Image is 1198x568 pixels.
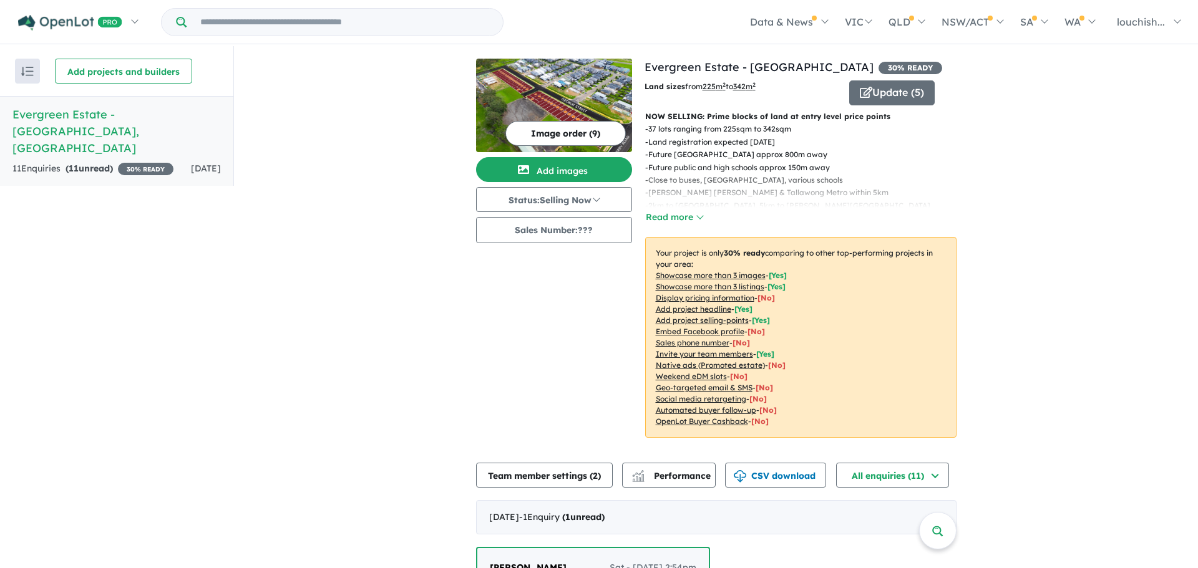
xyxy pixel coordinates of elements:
[1117,16,1165,28] span: louchish...
[656,271,766,280] u: Showcase more than 3 images
[656,282,764,291] u: Showcase more than 3 listings
[751,416,769,426] span: [No]
[734,304,752,314] span: [ Yes ]
[645,186,967,199] p: - [PERSON_NAME] [PERSON_NAME] & Tallawong Metro within 5km
[703,82,726,91] u: 225 m
[656,394,746,403] u: Social media retargeting
[645,80,840,93] p: from
[505,121,626,146] button: Image order (9)
[562,511,605,522] strong: ( unread)
[645,210,704,224] button: Read more
[752,81,756,88] sup: 2
[645,237,957,438] p: Your project is only comparing to other top-performing projects in your area: - - - - - - - - - -...
[656,416,748,426] u: OpenLot Buyer Cashback
[476,463,613,488] button: Team member settings (2)
[879,62,942,74] span: 30 % READY
[733,338,750,347] span: [ No ]
[476,187,632,212] button: Status:Selling Now
[836,463,949,488] button: All enquiries (11)
[476,500,957,535] div: [DATE]
[645,123,967,135] p: - 37 lots ranging from 225sqm to 342sqm
[849,80,935,105] button: Update (5)
[12,161,173,176] div: 11 Enquir ies
[656,405,756,415] u: Automated buyer follow-up
[726,82,756,91] span: to
[656,349,753,359] u: Invite your team members
[519,511,605,522] span: - 1 Enquir y
[12,106,221,156] h5: Evergreen Estate - [GEOGRAPHIC_DATA] , [GEOGRAPHIC_DATA]
[632,474,645,482] img: bar-chart.svg
[769,271,787,280] span: [ Yes ]
[18,15,122,31] img: Openlot PRO Logo White
[656,315,749,325] u: Add project selling-points
[724,248,765,258] b: 30 % ready
[66,163,113,174] strong: ( unread)
[645,148,967,161] p: - Future [GEOGRAPHIC_DATA] approx 800m away
[749,394,767,403] span: [No]
[118,163,173,175] span: 30 % READY
[565,511,570,522] span: 1
[768,360,786,370] span: [No]
[645,174,967,186] p: - Close to buses, [GEOGRAPHIC_DATA], various schools
[55,59,192,84] button: Add projects and builders
[634,470,711,481] span: Performance
[645,60,874,74] a: Evergreen Estate - [GEOGRAPHIC_DATA]
[593,470,598,481] span: 2
[656,372,727,381] u: Weekend eDM slots
[645,200,967,225] p: - 2km to [GEOGRAPHIC_DATA], 5km to [PERSON_NAME][GEOGRAPHIC_DATA][PERSON_NAME]
[725,463,826,488] button: CSV download
[656,338,729,347] u: Sales phone number
[730,372,748,381] span: [No]
[189,9,500,36] input: Try estate name, suburb, builder or developer
[476,59,632,152] img: Evergreen Estate - Box Hill
[476,157,632,182] button: Add images
[767,282,786,291] span: [ Yes ]
[645,161,967,174] p: - Future public and high schools approx 150m away
[752,315,770,325] span: [ Yes ]
[656,383,752,392] u: Geo-targeted email & SMS
[656,293,754,302] u: Display pricing information
[622,463,716,488] button: Performance
[757,293,775,302] span: [ No ]
[756,383,773,392] span: [No]
[632,470,643,477] img: line-chart.svg
[645,136,967,148] p: - Land registration expected [DATE]
[476,217,632,243] button: Sales Number:???
[733,82,756,91] u: 342 m
[656,360,765,370] u: Native ads (Promoted estate)
[645,110,957,123] p: NOW SELLING: Prime blocks of land at entry level price points
[734,470,746,483] img: download icon
[748,327,765,336] span: [ No ]
[656,304,731,314] u: Add project headline
[69,163,79,174] span: 11
[759,405,777,415] span: [No]
[656,327,744,336] u: Embed Facebook profile
[191,163,221,174] span: [DATE]
[756,349,774,359] span: [ Yes ]
[21,67,34,76] img: sort.svg
[645,82,685,91] b: Land sizes
[723,81,726,88] sup: 2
